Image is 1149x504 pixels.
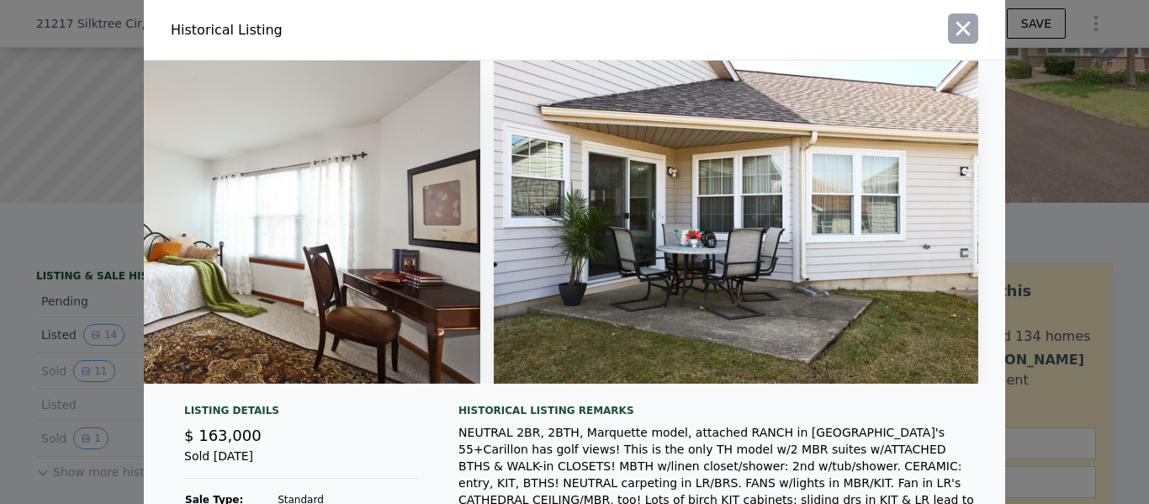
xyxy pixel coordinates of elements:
[171,20,568,40] div: Historical Listing
[494,61,978,384] img: Property Img
[184,427,262,444] span: $ 163,000
[458,404,978,417] div: Historical Listing remarks
[184,448,418,479] div: Sold [DATE]
[184,404,418,424] div: Listing Details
